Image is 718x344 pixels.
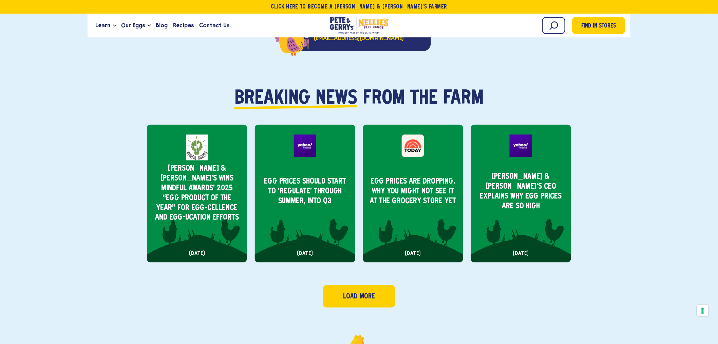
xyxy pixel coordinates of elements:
[471,125,571,263] a: [PERSON_NAME] & [PERSON_NAME]'s CEO explains why egg prices are so high [DATE]
[113,24,116,27] button: Open the dropdown menu for Learn
[260,177,349,206] p: Egg prices should start to 'regulate' through summer, into Q3
[476,172,566,211] p: [PERSON_NAME] & [PERSON_NAME]'s CEO explains why egg prices are so high
[173,21,194,30] span: Recipes
[363,125,463,263] div: Egg prices are dropping. Why you might not see it at the grocery store yet
[410,88,438,109] span: the
[93,16,113,35] a: Learn
[200,21,230,30] span: Contact Us
[95,21,110,30] span: Learn
[148,24,151,27] button: Open the dropdown menu for Our Eggs
[156,21,168,30] span: Blog
[189,250,205,257] span: [DATE]
[147,125,247,263] div: Pete &amp; Gerry’s Wins Mindful Awards’ 2025 “Egg Product of the Year” for Egg-cellence and Egg-u...
[697,305,708,316] button: Your consent preferences for tracking technologies
[170,16,196,35] a: Recipes
[369,177,458,206] p: Egg prices are dropping. Why you might not see it at the grocery store yet
[255,125,355,263] div: Egg prices should start to &#39;regulate&#39; through summer, into Q3
[572,17,625,34] a: Find in Stores
[152,164,242,223] p: [PERSON_NAME] & [PERSON_NAME]’s Wins Mindful Awards’ 2025 “Egg Product of the Year” for Egg-celle...
[255,125,355,263] a: Egg prices should start to 'regulate' through summer, into Q3 [DATE]
[513,250,529,257] span: [DATE]
[118,16,148,35] a: Our Eggs
[234,88,310,109] span: Breaking
[443,88,484,109] span: farm
[323,285,395,308] a: Load More
[363,88,405,109] span: from
[147,125,247,263] a: [PERSON_NAME] & [PERSON_NAME]’s Wins Mindful Awards’ 2025 “Egg Product of the Year” for Egg-celle...
[542,17,565,34] input: Search
[471,125,571,263] div: Pete &amp; Gerry&#39;s CEO explains why egg prices are so high
[314,35,404,42] a: [EMAIL_ADDRESS][DOMAIN_NAME]
[297,250,313,257] span: [DATE]
[316,88,357,109] span: news
[405,250,421,257] span: [DATE]
[121,21,145,30] span: Our Eggs
[197,16,232,35] a: Contact Us
[363,125,463,263] a: Egg prices are dropping. Why you might not see it at the grocery store yet [DATE]
[153,16,170,35] a: Blog
[582,22,616,31] span: Find in Stores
